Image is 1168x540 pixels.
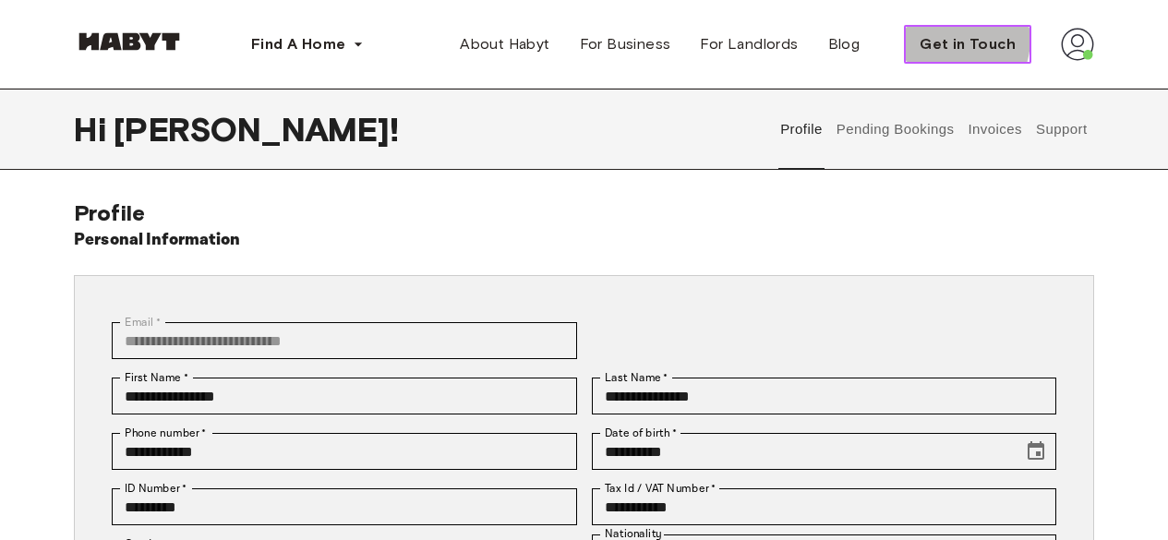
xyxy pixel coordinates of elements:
label: Last Name [605,369,668,386]
button: Get in Touch [904,25,1031,64]
div: You can't change your email address at the moment. Please reach out to customer support in case y... [112,322,577,359]
label: First Name [125,369,188,386]
button: Pending Bookings [834,89,957,170]
a: About Habyt [445,26,564,63]
label: Tax Id / VAT Number [605,480,716,497]
button: Support [1033,89,1090,170]
label: Phone number [125,425,207,441]
a: For Business [565,26,686,63]
label: ID Number [125,480,187,497]
span: Blog [828,33,861,55]
label: Email [125,314,161,330]
span: For Landlords [700,33,798,55]
span: Hi [74,110,114,149]
span: [PERSON_NAME] ! [114,110,399,149]
img: avatar [1061,28,1094,61]
img: Habyt [74,32,185,51]
span: About Habyt [460,33,549,55]
span: For Business [580,33,671,55]
span: Find A Home [251,33,345,55]
span: Get in Touch [920,33,1016,55]
button: Profile [778,89,825,170]
span: Profile [74,199,145,226]
button: Invoices [966,89,1024,170]
div: user profile tabs [774,89,1094,170]
button: Find A Home [236,26,379,63]
label: Date of birth [605,425,677,441]
a: For Landlords [685,26,813,63]
button: Choose date, selected date is Mar 1, 2004 [1017,433,1054,470]
h6: Personal Information [74,227,241,253]
a: Blog [813,26,875,63]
